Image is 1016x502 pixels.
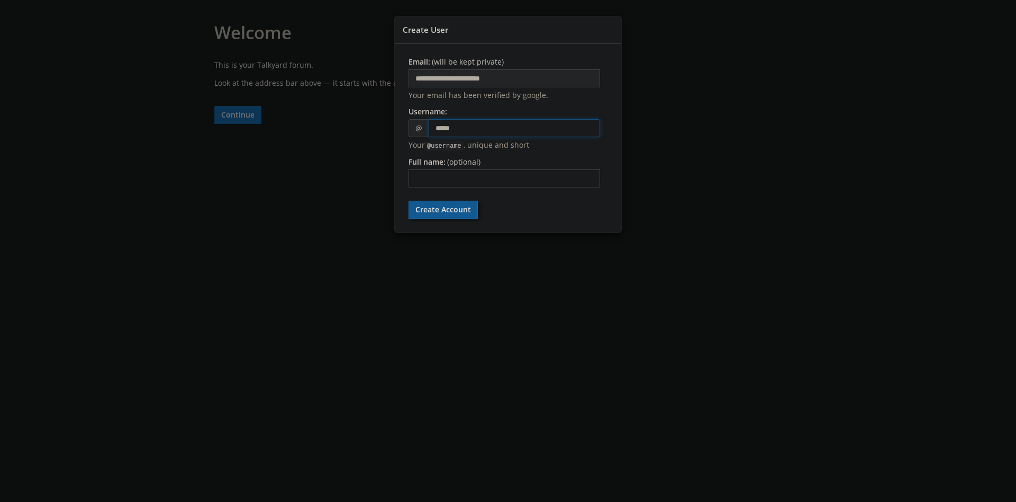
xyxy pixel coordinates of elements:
button: Create Account [409,201,478,219]
span: Your email has been verified by google. [409,90,600,100]
label: Email: [409,57,504,67]
span: (optional) [447,157,480,167]
span: Your , unique and short [409,140,529,150]
label: Full name: [409,157,480,167]
span: ( will be kept private ) [432,57,504,67]
h4: Create User [403,24,613,35]
code: @username [425,141,464,151]
label: Username: [409,106,447,116]
span: @ [409,119,429,137]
